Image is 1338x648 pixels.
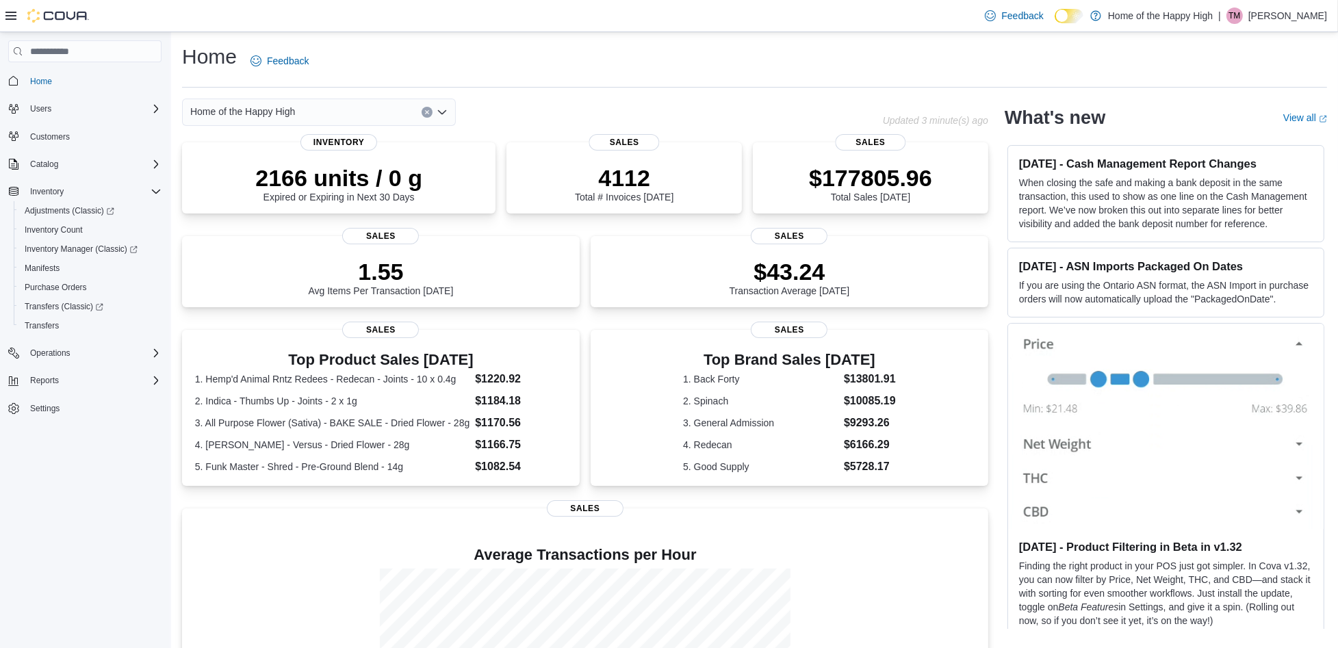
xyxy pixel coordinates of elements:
[14,201,167,220] a: Adjustments (Classic)
[1019,176,1313,231] p: When closing the safe and making a bank deposit in the same transaction, this used to show as one...
[422,107,433,118] button: Clear input
[300,134,377,151] span: Inventory
[19,241,162,257] span: Inventory Manager (Classic)
[1218,8,1221,24] p: |
[844,458,896,475] dd: $5728.17
[19,241,143,257] a: Inventory Manager (Classic)
[30,348,70,359] span: Operations
[25,400,65,417] a: Settings
[3,155,167,174] button: Catalog
[14,297,167,316] a: Transfers (Classic)
[25,183,162,200] span: Inventory
[182,43,237,70] h1: Home
[1019,259,1313,273] h3: [DATE] - ASN Imports Packaged On Dates
[19,298,109,315] a: Transfers (Classic)
[1055,9,1083,23] input: Dark Mode
[30,103,51,114] span: Users
[19,260,162,276] span: Manifests
[751,322,827,338] span: Sales
[751,228,827,244] span: Sales
[19,222,162,238] span: Inventory Count
[3,127,167,146] button: Customers
[25,73,57,90] a: Home
[475,415,567,431] dd: $1170.56
[30,76,52,87] span: Home
[1019,157,1313,170] h3: [DATE] - Cash Management Report Changes
[19,298,162,315] span: Transfers (Classic)
[3,99,167,118] button: Users
[475,371,567,387] dd: $1220.92
[25,224,83,235] span: Inventory Count
[844,393,896,409] dd: $10085.19
[25,205,114,216] span: Adjustments (Classic)
[19,260,65,276] a: Manifests
[683,372,838,386] dt: 1. Back Forty
[309,258,454,296] div: Avg Items Per Transaction [DATE]
[809,164,932,192] p: $177805.96
[30,159,58,170] span: Catalog
[1108,8,1213,24] p: Home of the Happy High
[19,222,88,238] a: Inventory Count
[25,263,60,274] span: Manifests
[14,220,167,239] button: Inventory Count
[25,101,162,117] span: Users
[25,101,57,117] button: Users
[844,415,896,431] dd: $9293.26
[309,258,454,285] p: 1.55
[195,416,469,430] dt: 3. All Purpose Flower (Sativa) - BAKE SALE - Dried Flower - 28g
[1019,540,1313,554] h3: [DATE] - Product Filtering in Beta in v1.32
[25,372,162,389] span: Reports
[809,164,932,203] div: Total Sales [DATE]
[14,239,167,259] a: Inventory Manager (Classic)
[835,134,905,151] span: Sales
[14,316,167,335] button: Transfers
[475,437,567,453] dd: $1166.75
[883,115,988,126] p: Updated 3 minute(s) ago
[3,398,167,418] button: Settings
[19,203,162,219] span: Adjustments (Classic)
[1228,8,1240,24] span: TM
[3,182,167,201] button: Inventory
[475,458,567,475] dd: $1082.54
[19,317,64,334] a: Transfers
[19,203,120,219] a: Adjustments (Classic)
[25,320,59,331] span: Transfers
[475,393,567,409] dd: $1184.18
[1019,559,1313,627] p: Finding the right product in your POS just got simpler. In Cova v1.32, you can now filter by Pric...
[255,164,422,192] p: 2166 units / 0 g
[844,437,896,453] dd: $6166.29
[589,134,660,151] span: Sales
[195,460,469,474] dt: 5. Funk Master - Shred - Pre-Ground Blend - 14g
[30,375,59,386] span: Reports
[25,128,162,145] span: Customers
[30,131,70,142] span: Customers
[1283,112,1327,123] a: View allExternal link
[1226,8,1243,24] div: Tristan Murray
[25,372,64,389] button: Reports
[190,103,295,120] span: Home of the Happy High
[1019,278,1313,306] p: If you are using the Ontario ASN format, the ASN Import in purchase orders will now automatically...
[730,258,850,296] div: Transaction Average [DATE]
[195,438,469,452] dt: 4. [PERSON_NAME] - Versus - Dried Flower - 28g
[25,244,138,255] span: Inventory Manager (Classic)
[25,72,162,89] span: Home
[1319,115,1327,123] svg: External link
[30,186,64,197] span: Inventory
[683,416,838,430] dt: 3. General Admission
[25,129,75,145] a: Customers
[14,278,167,297] button: Purchase Orders
[25,345,76,361] button: Operations
[25,282,87,293] span: Purchase Orders
[267,54,309,68] span: Feedback
[193,547,977,563] h4: Average Transactions per Hour
[342,322,419,338] span: Sales
[255,164,422,203] div: Expired or Expiring in Next 30 Days
[3,344,167,363] button: Operations
[844,371,896,387] dd: $13801.91
[1001,9,1043,23] span: Feedback
[25,156,64,172] button: Catalog
[245,47,314,75] a: Feedback
[195,352,567,368] h3: Top Product Sales [DATE]
[1058,601,1118,612] em: Beta Features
